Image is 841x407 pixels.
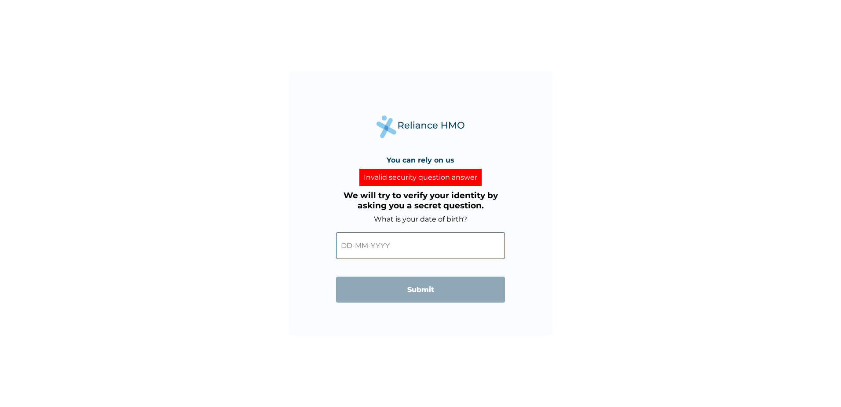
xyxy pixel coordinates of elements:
label: What is your date of birth? [374,215,467,223]
h4: You can rely on us [387,156,454,164]
input: Submit [336,277,505,303]
img: Reliance Health's Logo [377,115,464,138]
h3: We will try to verify your identity by asking you a secret question. [336,190,505,211]
div: Invalid security question answer [359,169,482,186]
input: DD-MM-YYYY [336,232,505,259]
